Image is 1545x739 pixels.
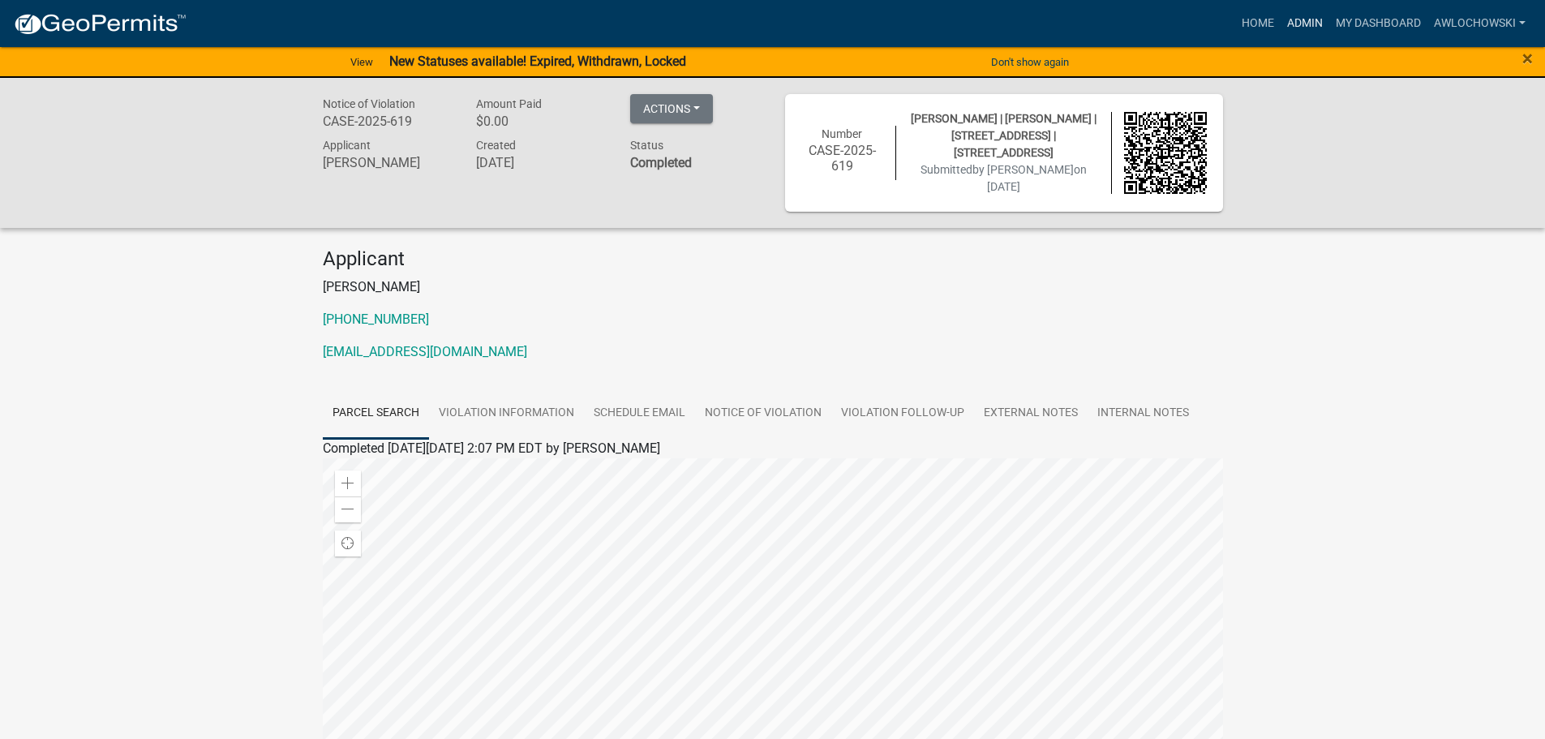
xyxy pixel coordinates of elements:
h6: CASE-2025-619 [323,114,453,129]
span: [PERSON_NAME] | [PERSON_NAME] | [STREET_ADDRESS] | [STREET_ADDRESS] [911,112,1097,159]
span: Submitted on [DATE] [921,163,1087,193]
div: Zoom in [335,470,361,496]
span: Notice of Violation [323,97,415,110]
span: Amount Paid [476,97,542,110]
h6: $0.00 [476,114,606,129]
a: Parcel search [323,388,429,440]
h6: [DATE] [476,155,606,170]
a: [PHONE_NUMBER] [323,311,429,327]
a: Violation Follow-up [831,388,974,440]
a: awlochowski [1427,8,1532,39]
a: Admin [1281,8,1329,39]
a: Violation Information [429,388,584,440]
a: External Notes [974,388,1088,440]
div: Zoom out [335,496,361,522]
span: Created [476,139,516,152]
a: Home [1235,8,1281,39]
p: [PERSON_NAME] [323,277,1223,297]
button: Don't show again [985,49,1075,75]
a: Schedule Email [584,388,695,440]
strong: New Statuses available! Expired, Withdrawn, Locked [389,54,686,69]
span: Completed [DATE][DATE] 2:07 PM EDT by [PERSON_NAME] [323,440,660,456]
h6: CASE-2025-619 [801,143,884,174]
a: Notice of Violation [695,388,831,440]
h4: Applicant [323,247,1223,271]
a: View [344,49,380,75]
span: × [1522,47,1533,70]
span: Number [822,127,862,140]
div: Find my location [335,531,361,556]
a: [EMAIL_ADDRESS][DOMAIN_NAME] [323,344,527,359]
span: Applicant [323,139,371,152]
img: QR code [1124,112,1207,195]
strong: Completed [630,155,692,170]
a: Internal Notes [1088,388,1199,440]
a: My Dashboard [1329,8,1427,39]
h6: [PERSON_NAME] [323,155,453,170]
button: Close [1522,49,1533,68]
span: by [PERSON_NAME] [972,163,1074,176]
span: Status [630,139,663,152]
button: Actions [630,94,713,123]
